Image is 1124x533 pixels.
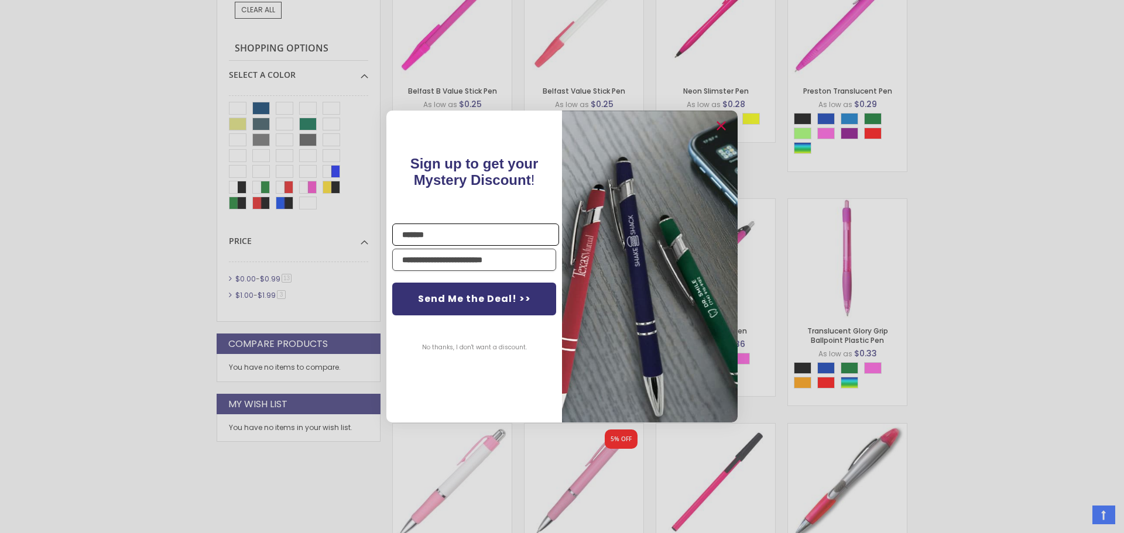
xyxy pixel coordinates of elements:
span: ! [410,156,539,188]
button: Close dialog [712,116,731,135]
button: No thanks, I don't want a discount. [416,333,533,362]
span: Sign up to get your Mystery Discount [410,156,539,188]
button: Send Me the Deal! >> [392,283,556,315]
img: pop-up-image [562,111,738,422]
